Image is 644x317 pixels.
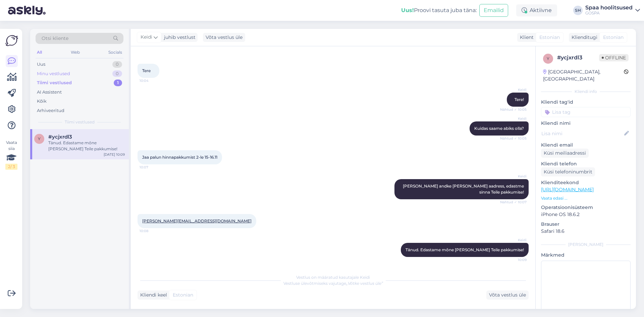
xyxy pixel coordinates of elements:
[517,34,534,41] div: Klient
[501,237,527,243] span: Keidi
[501,174,527,179] span: Keidi
[541,160,631,167] p: Kliendi telefon
[515,97,524,102] span: Tere!
[557,54,599,62] div: # ycjxrdl3
[501,257,527,262] span: 10:09
[541,221,631,228] p: Brauser
[69,48,81,57] div: Web
[541,252,631,259] p: Märkmed
[48,134,72,140] span: #ycjxrdl3
[161,34,196,41] div: juhib vestlust
[541,130,623,137] input: Lisa nimi
[140,228,165,233] span: 10:08
[140,78,165,83] span: 10:04
[573,6,583,15] div: SH
[541,120,631,127] p: Kliendi nimi
[112,61,122,68] div: 0
[138,292,167,299] div: Kliendi keel
[37,89,62,96] div: AI Assistent
[140,165,165,170] span: 10:07
[516,4,557,16] div: Aktiivne
[104,152,125,157] div: [DATE] 10:09
[401,7,414,13] b: Uus!
[142,68,151,73] span: Tere
[142,155,217,160] span: Jaa palun hinnapakkumist 2-le 15-16.11
[37,80,72,86] div: Tiimi vestlused
[599,54,629,61] span: Offline
[603,34,624,41] span: Estonian
[283,281,383,286] span: Vestluse ülevõtmiseks vajutage
[547,56,549,61] span: y
[173,292,193,299] span: Estonian
[65,119,95,125] span: Tiimi vestlused
[541,187,594,193] a: [URL][DOMAIN_NAME]
[474,126,524,131] span: Kuidas saame abiks olla?
[585,10,633,16] div: GOSPA
[142,218,252,223] a: [PERSON_NAME][EMAIL_ADDRESS][DOMAIN_NAME]
[539,34,560,41] span: Estonian
[38,136,41,141] span: y
[501,116,527,121] span: Keidi
[541,99,631,106] p: Kliendi tag'id
[541,89,631,95] div: Kliendi info
[401,6,477,14] div: Proovi tasuta juba täna:
[501,87,527,92] span: Keidi
[296,275,370,280] span: Vestlus on määratud kasutajale Keidi
[42,35,68,42] span: Otsi kliente
[48,140,125,152] div: Tänud. Edastame mõne [PERSON_NAME] Teile pakkumise!
[541,179,631,186] p: Klienditeekond
[541,211,631,218] p: iPhone OS 18.6.2
[203,33,245,42] div: Võta vestlus üle
[541,149,589,158] div: Küsi meiliaadressi
[114,80,122,86] div: 1
[541,242,631,248] div: [PERSON_NAME]
[479,4,508,17] button: Emailid
[500,136,527,141] span: Nähtud ✓ 10:05
[107,48,123,57] div: Socials
[37,70,70,77] div: Minu vestlused
[569,34,597,41] div: Klienditugi
[541,142,631,149] p: Kliendi email
[541,228,631,235] p: Safari 18.6
[486,290,529,300] div: Võta vestlus üle
[37,98,47,105] div: Kõik
[5,140,17,170] div: Vaata siia
[403,183,525,195] span: [PERSON_NAME] andke [PERSON_NAME] aadress, edastme sinna Teile pakkumise!
[37,61,45,68] div: Uus
[585,5,640,16] a: Spaa hoolitsusedGOSPA
[36,48,43,57] div: All
[500,107,527,112] span: Nähtud ✓ 10:05
[141,34,152,41] span: Keidi
[5,34,18,47] img: Askly Logo
[541,204,631,211] p: Operatsioonisüsteem
[541,195,631,201] p: Vaata edasi ...
[112,70,122,77] div: 0
[585,5,633,10] div: Spaa hoolitsused
[543,68,624,83] div: [GEOGRAPHIC_DATA], [GEOGRAPHIC_DATA]
[37,107,64,114] div: Arhiveeritud
[541,167,595,176] div: Küsi telefoninumbrit
[406,247,524,252] span: Tänud. Edastame mõne [PERSON_NAME] Teile pakkumise!
[5,164,17,170] div: 2 / 3
[541,107,631,117] input: Lisa tag
[346,281,383,286] i: „Võtke vestlus üle”
[500,200,527,205] span: Nähtud ✓ 10:07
